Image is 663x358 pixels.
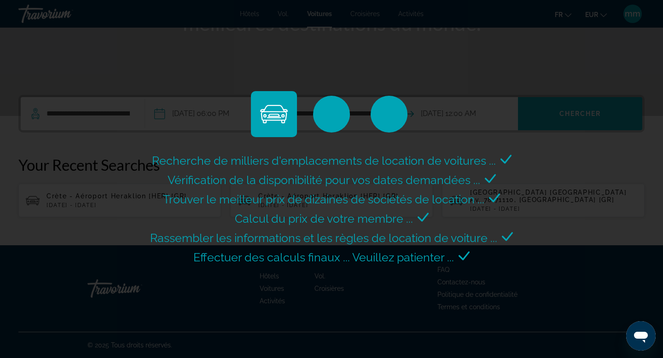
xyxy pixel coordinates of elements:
[193,250,454,264] span: Effectuer des calculs finaux ... Veuillez patienter ...
[152,154,496,167] span: Recherche de milliers d'emplacements de location de voitures ...
[163,192,484,206] span: Trouver le meilleur prix de dizaines de sociétés de location ...
[168,173,480,187] span: Vérification de la disponibilité pour vos dates demandées ...
[150,231,497,245] span: Rassembler les informations et les règles de location de voiture ...
[235,212,413,225] span: Calcul du prix de votre membre ...
[626,321,656,351] iframe: Bouton de lancement de la fenêtre de messagerie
